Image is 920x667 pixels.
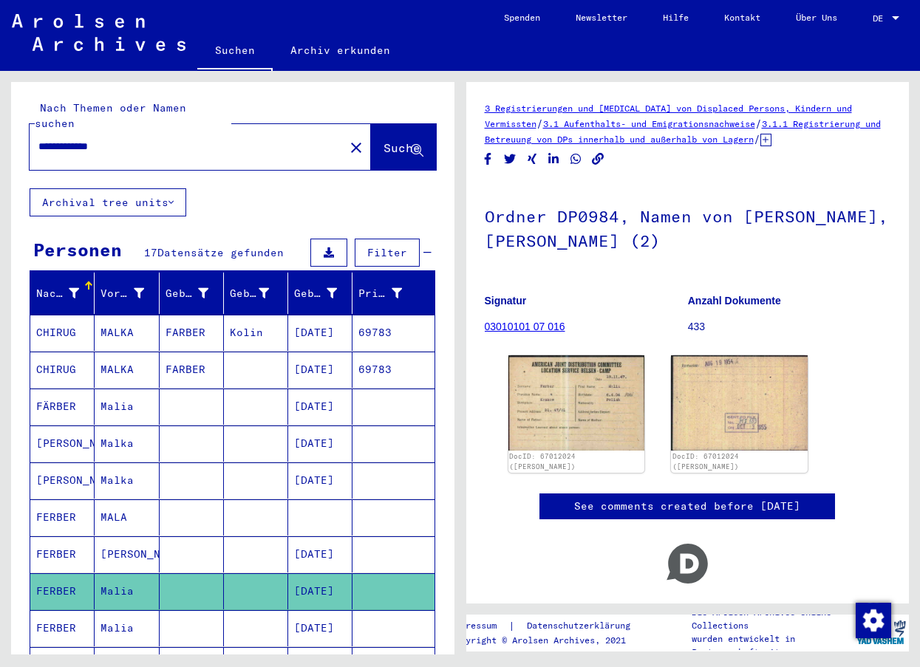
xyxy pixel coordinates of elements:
mat-cell: MALKA [95,352,159,388]
span: / [536,117,543,130]
mat-cell: [DATE] [288,573,352,609]
a: 03010101 07 016 [485,321,565,332]
div: Vorname [100,281,162,305]
mat-header-cell: Vorname [95,273,159,314]
a: Archiv erkunden [273,33,408,68]
mat-cell: [DATE] [288,536,352,572]
mat-cell: [PERSON_NAME] [95,536,159,572]
mat-cell: [DATE] [288,425,352,462]
p: Copyright © Arolsen Archives, 2021 [450,634,648,647]
mat-cell: 69783 [352,352,434,388]
div: Geburtsdatum [294,286,337,301]
button: Share on Facebook [480,150,496,168]
mat-header-cell: Geburtsdatum [288,273,352,314]
mat-cell: FERBER [30,573,95,609]
span: DE [873,13,889,24]
mat-header-cell: Nachname [30,273,95,314]
img: yv_logo.png [853,614,909,651]
mat-cell: Malia [95,573,159,609]
mat-cell: MALA [95,499,159,536]
h1: Ordner DP0984, Namen von [PERSON_NAME], [PERSON_NAME] (2) [485,182,891,272]
p: wurden entwickelt in Partnerschaft mit [692,632,853,659]
span: Suche [384,140,420,155]
mat-cell: FÄRBER [30,389,95,425]
mat-cell: [DATE] [288,315,352,351]
mat-cell: [DATE] [288,462,352,499]
mat-cell: [PERSON_NAME] [30,462,95,499]
button: Share on Twitter [502,150,518,168]
div: Zustimmung ändern [855,602,890,637]
mat-cell: 69783 [352,315,434,351]
button: Copy link [590,150,606,168]
a: DocID: 67012024 ([PERSON_NAME]) [509,452,576,471]
mat-cell: FERBER [30,499,95,536]
p: Die Arolsen Archives Online-Collections [692,606,853,632]
a: 3 Registrierungen und [MEDICAL_DATA] von Displaced Persons, Kindern und Vermissten [485,103,852,129]
div: Geburt‏ [230,281,287,305]
mat-cell: CHIRUG [30,352,95,388]
div: Nachname [36,286,79,301]
div: Geburtsname [166,281,227,305]
a: Impressum [450,618,508,634]
span: Filter [367,246,407,259]
mat-cell: FARBER [160,352,224,388]
div: Geburt‏ [230,286,269,301]
div: Prisoner # [358,281,420,305]
p: 433 [688,319,890,335]
div: | [450,618,648,634]
div: Geburtsdatum [294,281,355,305]
img: 002.jpg [671,355,808,451]
mat-cell: [DATE] [288,389,352,425]
mat-cell: Malka [95,462,159,499]
mat-header-cell: Geburtsname [160,273,224,314]
a: DocID: 67012024 ([PERSON_NAME]) [672,452,739,471]
span: 17 [144,246,157,259]
mat-cell: MALKA [95,315,159,351]
span: / [754,132,760,146]
button: Archival tree units [30,188,186,216]
mat-cell: FERBER [30,610,95,646]
a: Suchen [197,33,273,71]
b: Signatur [485,295,527,307]
mat-cell: [DATE] [288,610,352,646]
mat-cell: [PERSON_NAME] [30,425,95,462]
mat-cell: [DATE] [288,352,352,388]
mat-cell: Malia [95,610,159,646]
span: Datensätze gefunden [157,246,284,259]
button: Share on WhatsApp [568,150,584,168]
button: Filter [355,239,420,267]
img: Zustimmung ändern [856,603,891,638]
mat-cell: Malka [95,425,159,462]
img: 001.jpg [508,355,645,451]
mat-cell: Kolin [224,315,288,351]
div: Nachname [36,281,98,305]
a: Datenschutzerklärung [515,618,648,634]
mat-cell: FERBER [30,536,95,572]
b: Anzahl Dokumente [688,295,781,307]
div: Vorname [100,286,143,301]
div: Prisoner # [358,286,401,301]
button: Suche [371,124,436,170]
div: Geburtsname [166,286,208,301]
img: Arolsen_neg.svg [12,14,185,51]
button: Clear [341,132,371,162]
div: Personen [33,236,122,263]
mat-header-cell: Geburt‏ [224,273,288,314]
button: Share on Xing [525,150,540,168]
mat-cell: Malia [95,389,159,425]
mat-header-cell: Prisoner # [352,273,434,314]
mat-cell: FARBER [160,315,224,351]
button: Share on LinkedIn [546,150,562,168]
a: See comments created before [DATE] [574,499,800,514]
mat-label: Nach Themen oder Namen suchen [35,101,186,130]
mat-icon: close [347,139,365,157]
a: 3.1 Aufenthalts- und Emigrationsnachweise [543,118,755,129]
span: / [755,117,762,130]
mat-cell: CHIRUG [30,315,95,351]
